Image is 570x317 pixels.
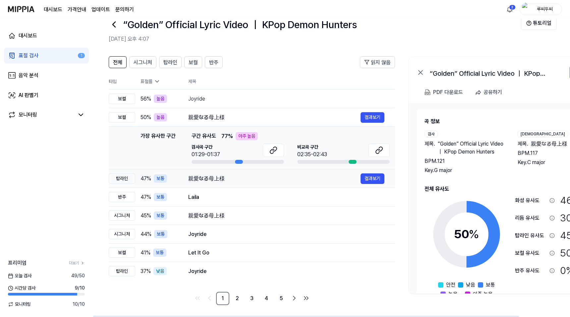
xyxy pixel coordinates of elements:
a: 결과보기 [361,112,384,123]
span: 9 / 10 [75,285,85,292]
span: % [469,227,479,241]
th: 제목 [188,73,395,89]
div: 루씨두씨 [532,5,558,13]
span: 높음 [448,290,458,298]
button: 탑라인 [159,56,182,68]
button: 전체 [109,56,127,68]
div: 높음 [154,113,167,121]
div: Laila [188,193,384,201]
span: 시그니처 [134,59,152,67]
div: 親愛なる母上様 [188,175,361,183]
button: 보컬 [184,56,202,68]
span: 親愛なる母上様 [531,140,567,148]
span: 읽지 않음 [371,59,391,67]
div: Joyride [188,230,384,238]
div: 탑라인 [109,266,135,276]
span: 시간당 검사 [8,285,35,292]
button: PDF 다운로드 [423,86,464,99]
span: 검사곡 구간 [192,144,220,151]
div: Let It Go [188,249,384,257]
span: 낮음 [466,281,475,289]
div: 반주 유사도 [515,267,547,275]
a: 모니터링 [8,111,74,119]
nav: pagination [109,292,395,305]
button: profile루씨두씨 [520,4,562,15]
div: 보컬 [109,94,135,104]
h2: [DATE] 오후 4:07 [109,35,521,43]
div: 50 [454,225,479,243]
img: PDF Download [425,89,430,95]
span: 10 / 10 [73,301,85,308]
span: 보컬 [189,59,198,67]
span: 47 % [141,193,151,201]
a: AI 판별기 [4,87,89,103]
span: 전체 [113,59,122,67]
img: 알림 [506,5,514,13]
a: 문의하기 [115,6,134,14]
a: 더보기 [69,260,85,266]
a: 대시보드 [4,28,89,44]
span: 37 % [141,267,151,275]
span: 47 % [141,175,151,183]
div: 낮음 [153,267,167,275]
a: 업데이트 [91,6,110,14]
div: 리듬 유사도 [515,214,547,222]
div: 표절 검사 [19,52,38,60]
div: 보통 [154,230,167,238]
span: 41 % [141,249,150,257]
div: 대시보드 [19,32,37,40]
span: 45 % [141,212,151,220]
div: PDF 다운로드 [433,88,463,97]
div: 2 [509,5,516,10]
span: 비교곡 구간 [297,144,327,151]
div: 시그니처 [109,229,135,239]
div: 화성 유사도 [515,197,547,204]
span: 49 / 50 [71,272,85,279]
span: 제목 . [425,140,435,156]
button: 반주 [205,56,223,68]
div: “Golden” Official Lyric Video ｜ KPop Demon Hunters [430,68,562,76]
span: 구간 유사도 [192,132,216,140]
span: 아주 높음 [473,290,493,298]
div: Joyride [188,267,384,275]
div: 표절률 [141,78,178,85]
h1: “Golden” Official Lyric Video ｜ KPop Demon Hunters [123,17,357,32]
div: 보통 [153,249,166,257]
div: Joyride [188,95,384,103]
a: 표절 검사1 [4,48,89,64]
div: 아주 높음 [236,132,258,140]
button: 시그니처 [129,56,156,68]
div: 보통 [154,193,167,201]
span: 44 % [141,230,151,238]
div: 보컬 [109,112,135,122]
div: 보통 [154,211,167,220]
div: 탑라인 유사도 [515,232,547,240]
div: Key. G major [425,166,504,174]
div: 탑라인 [109,173,135,184]
button: 가격안내 [68,6,86,14]
div: BPM. 121 [425,157,504,165]
button: 결과보기 [361,173,384,184]
span: 보통 [486,281,495,289]
span: 77 % [221,132,233,140]
div: 보통 [154,174,167,183]
div: 모니터링 [19,111,37,119]
div: 01:29-01:37 [192,151,220,158]
img: Help [526,21,532,26]
span: 반주 [209,59,218,67]
div: 높음 [154,95,167,103]
span: “Golden” Official Lyric Video ｜ KPop Demon Hunters [438,140,504,156]
div: 02:35-02:43 [297,151,327,158]
div: 음악 분석 [19,71,38,79]
a: 3 [245,292,258,305]
a: 2 [231,292,244,305]
div: 보컬 유사도 [515,249,547,257]
div: 가장 유사한 구간 [141,132,176,164]
a: 대시보드 [44,6,62,14]
span: 오늘 검사 [8,272,31,279]
span: 모니터링 [8,301,31,308]
div: 검사 [425,131,438,137]
a: 음악 분석 [4,68,89,83]
a: 4 [260,292,273,305]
